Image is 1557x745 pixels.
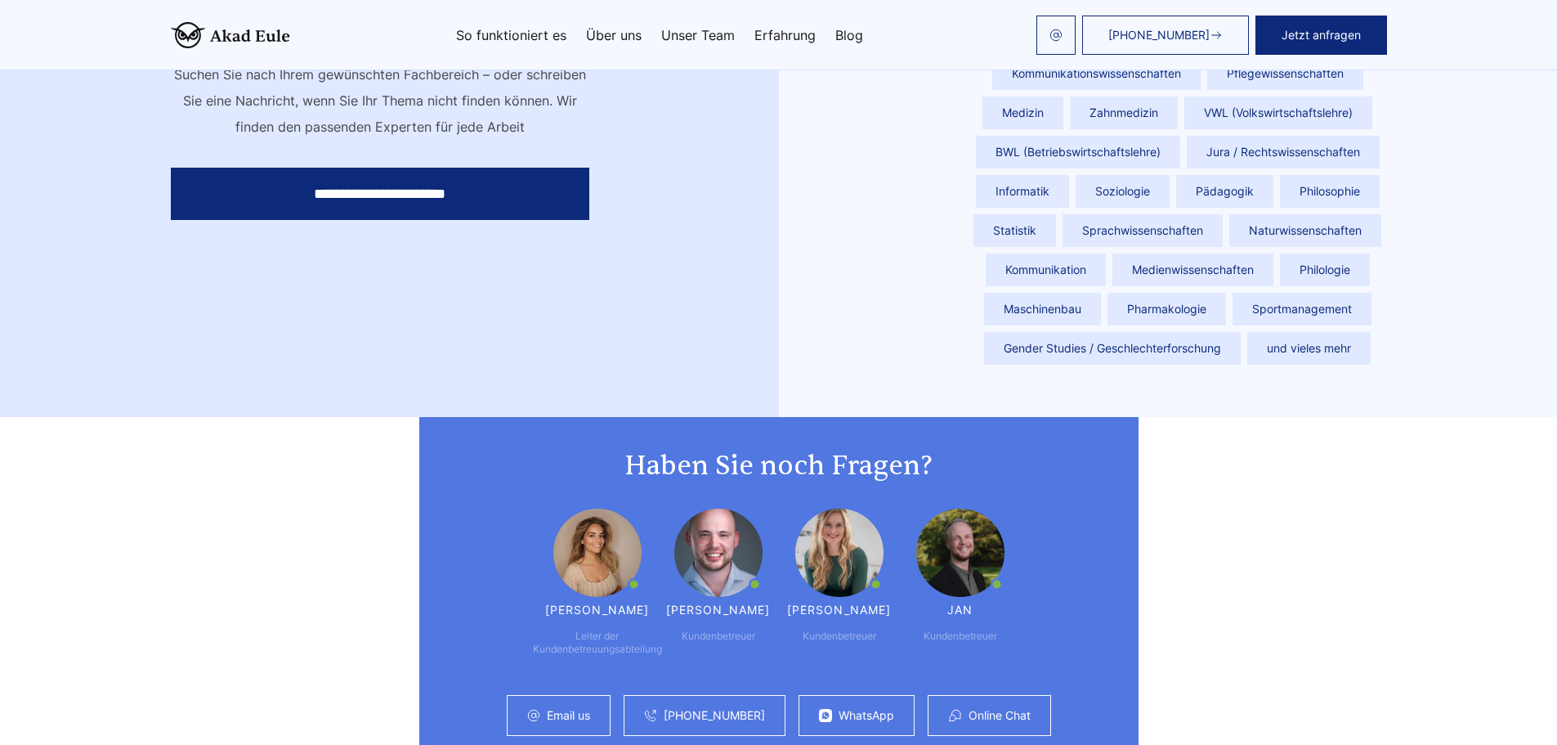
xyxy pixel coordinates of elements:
span: Kommunikation [986,254,1106,286]
div: [PERSON_NAME] [666,604,771,617]
a: Über uns [586,29,642,42]
img: Irene [795,509,884,597]
span: Naturwissenschaften [1229,214,1381,247]
span: Sprachwissenschaften [1063,214,1223,247]
a: WhatsApp [839,709,894,722]
span: Kommunikationswissenschaften [992,57,1201,90]
a: Blog [835,29,863,42]
a: Unser Team [661,29,735,42]
span: und vieles mehr [1247,332,1371,365]
span: Maschinenbau [984,293,1101,325]
span: Soziologie [1076,175,1170,208]
span: Medizin [982,96,1063,129]
span: Medienwissenschaften [1112,254,1273,286]
span: Gender Studies / Geschlechterforschung [984,332,1241,365]
a: So funktioniert es [456,29,566,42]
div: Kundenbetreuer [924,630,997,643]
button: Jetzt anfragen [1255,16,1387,55]
img: email [1049,29,1063,42]
a: Online Chat [969,709,1031,722]
img: Jan [916,509,1004,597]
span: Jura / Rechtswissenschaften [1187,136,1380,168]
div: Suchen Sie nach Ihrem gewünschten Fachbereich – oder schreiben Sie eine Nachricht, wenn Sie Ihr T... [171,61,589,159]
span: Pflegewissenschaften [1207,57,1363,90]
span: Philosophie [1280,175,1380,208]
span: VWL (Volkswirtschaftslehre) [1184,96,1372,129]
span: Philologie [1280,254,1370,286]
div: Kundenbetreuer [682,630,755,643]
div: [PERSON_NAME] [787,604,892,617]
span: Pädagogik [1176,175,1273,208]
span: Zahnmedizin [1070,96,1178,129]
a: Email us [547,709,590,722]
span: Pharmakologie [1107,293,1226,325]
span: Informatik [976,175,1069,208]
div: Jan [947,604,973,617]
div: Leiter der Kundenbetreuungsabteilung [533,630,662,656]
div: [PERSON_NAME] [545,604,650,617]
img: Günther [674,509,763,597]
div: Kundenbetreuer [803,630,876,643]
img: Maria [553,509,642,597]
a: Erfahrung [754,29,816,42]
a: [PHONE_NUMBER] [664,709,765,722]
h2: Haben Sie noch Fragen? [452,450,1106,482]
span: [PHONE_NUMBER] [1108,29,1210,42]
a: [PHONE_NUMBER] [1082,16,1249,55]
span: Statistik [973,214,1056,247]
span: Sportmanagement [1233,293,1371,325]
img: logo [171,22,290,48]
span: BWL (Betriebswirtschaftslehre) [976,136,1180,168]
